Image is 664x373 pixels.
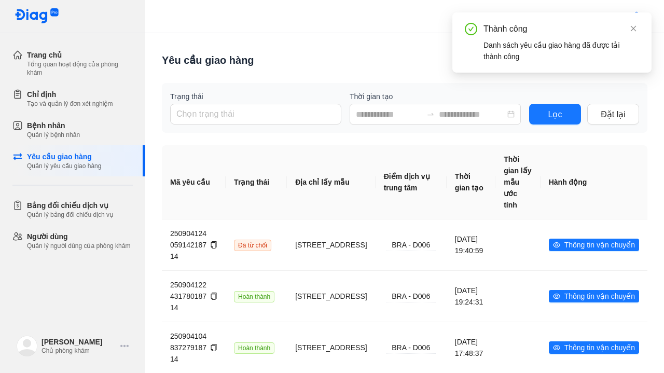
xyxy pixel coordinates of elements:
[27,151,101,162] div: Yêu cầu giao hàng
[226,145,287,219] th: Trạng thái
[17,336,37,356] img: logo
[234,342,274,354] span: Hoàn thành
[426,110,435,118] span: to
[162,53,254,67] div: Yêu cầu giao hàng
[295,291,367,302] div: [STREET_ADDRESS]
[548,108,562,121] span: Lọc
[170,279,217,313] div: 25090412243178018714
[234,291,274,302] span: Hoàn thành
[287,145,375,219] th: Địa chỉ lấy mẫu
[447,322,495,373] td: [DATE] 17:48:37
[447,219,495,270] td: [DATE] 19:40:59
[27,89,113,100] div: Chỉ định
[564,239,635,251] span: Thông tin vận chuyển
[564,342,635,353] span: Thông tin vận chuyển
[170,330,217,365] div: 25090410483727918714
[162,145,226,219] th: Mã yêu cầu
[41,337,116,347] div: [PERSON_NAME]
[376,145,447,219] th: Điểm dịch vụ trung tâm
[386,239,436,251] div: BRA - D006
[27,120,80,131] div: Bệnh nhân
[447,270,495,322] td: [DATE] 19:24:31
[426,110,435,118] span: swap-right
[27,231,130,242] div: Người dùng
[465,23,477,35] span: check-circle
[27,242,130,250] div: Quản lý người dùng của phòng khám
[27,50,133,60] div: Trang chủ
[210,344,217,351] span: copy
[27,100,113,108] div: Tạo và quản lý đơn xét nghiệm
[495,145,541,219] th: Thời gian lấy mẫu ước tính
[27,60,133,77] div: Tổng quan hoạt động của phòng khám
[483,39,639,62] div: Danh sách yêu cầu giao hàng đã được tải thành công
[386,342,436,354] div: BRA - D006
[234,240,271,251] span: Đã từ chối
[210,293,217,300] span: copy
[41,347,116,355] div: Chủ phòng khám
[170,228,217,262] div: 25090412405914218714
[350,91,521,102] label: Thời gian tạo
[295,239,367,251] div: [STREET_ADDRESS]
[564,291,635,302] span: Thông tin vận chuyển
[27,211,114,219] div: Quản lý bảng đối chiếu dịch vụ
[553,241,560,248] span: eye
[210,241,217,248] span: copy
[386,291,436,302] div: BRA - D006
[483,23,639,35] div: Thành công
[15,8,59,24] img: logo
[529,104,581,125] button: Lọc
[553,293,560,300] span: eye
[630,25,637,32] span: close
[587,104,639,125] button: Đặt lại
[170,91,341,102] label: Trạng thái
[549,239,639,251] button: eyeThông tin vận chuyển
[27,162,101,170] div: Quản lý yêu cầu giao hàng
[601,108,626,121] span: Đặt lại
[447,145,495,219] th: Thời gian tạo
[541,145,647,219] th: Hành động
[27,200,114,211] div: Bảng đối chiếu dịch vụ
[295,342,367,353] div: [STREET_ADDRESS]
[27,131,80,139] div: Quản lý bệnh nhân
[549,341,639,354] button: eyeThông tin vận chuyển
[549,290,639,302] button: eyeThông tin vận chuyển
[553,344,560,351] span: eye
